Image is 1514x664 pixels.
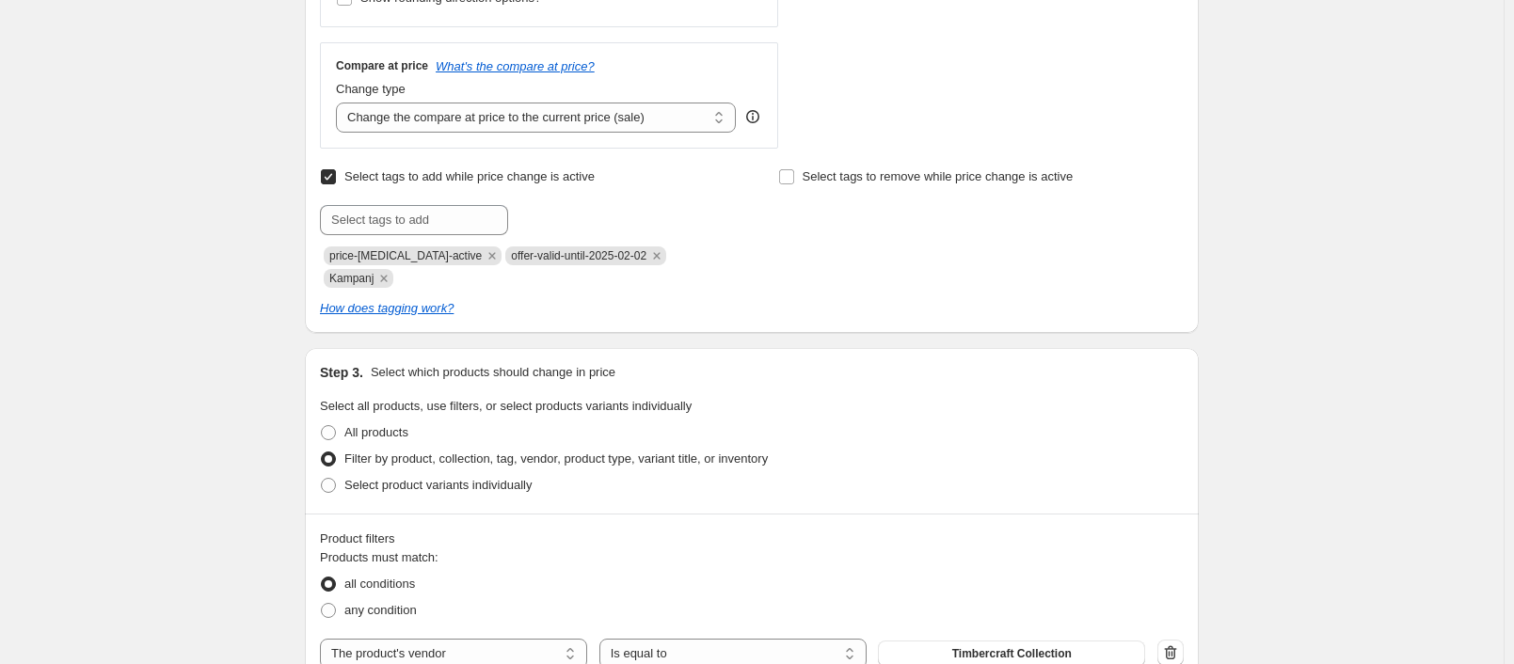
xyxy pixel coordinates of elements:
span: Select tags to add while price change is active [344,169,595,183]
span: Select product variants individually [344,478,532,492]
span: Select tags to remove while price change is active [803,169,1074,183]
input: Select tags to add [320,205,508,235]
span: any condition [344,603,417,617]
h3: Compare at price [336,58,428,73]
a: How does tagging work? [320,301,454,315]
button: Remove Kampanj [375,270,392,287]
div: Product filters [320,530,1184,548]
span: Select all products, use filters, or select products variants individually [320,399,692,413]
span: price-change-job-active [329,249,482,262]
p: Select which products should change in price [371,363,615,382]
span: all conditions [344,577,415,591]
button: Remove offer-valid-until-2025-02-02 [648,247,665,264]
span: All products [344,425,408,439]
span: Timbercraft Collection [952,646,1072,661]
span: Filter by product, collection, tag, vendor, product type, variant title, or inventory [344,451,768,466]
span: Products must match: [320,550,438,564]
div: help [743,107,762,126]
h2: Step 3. [320,363,363,382]
span: offer-valid-until-2025-02-02 [511,249,646,262]
button: What's the compare at price? [436,59,595,73]
button: Remove price-change-job-active [484,247,501,264]
span: Change type [336,82,406,96]
span: Kampanj [329,272,374,285]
